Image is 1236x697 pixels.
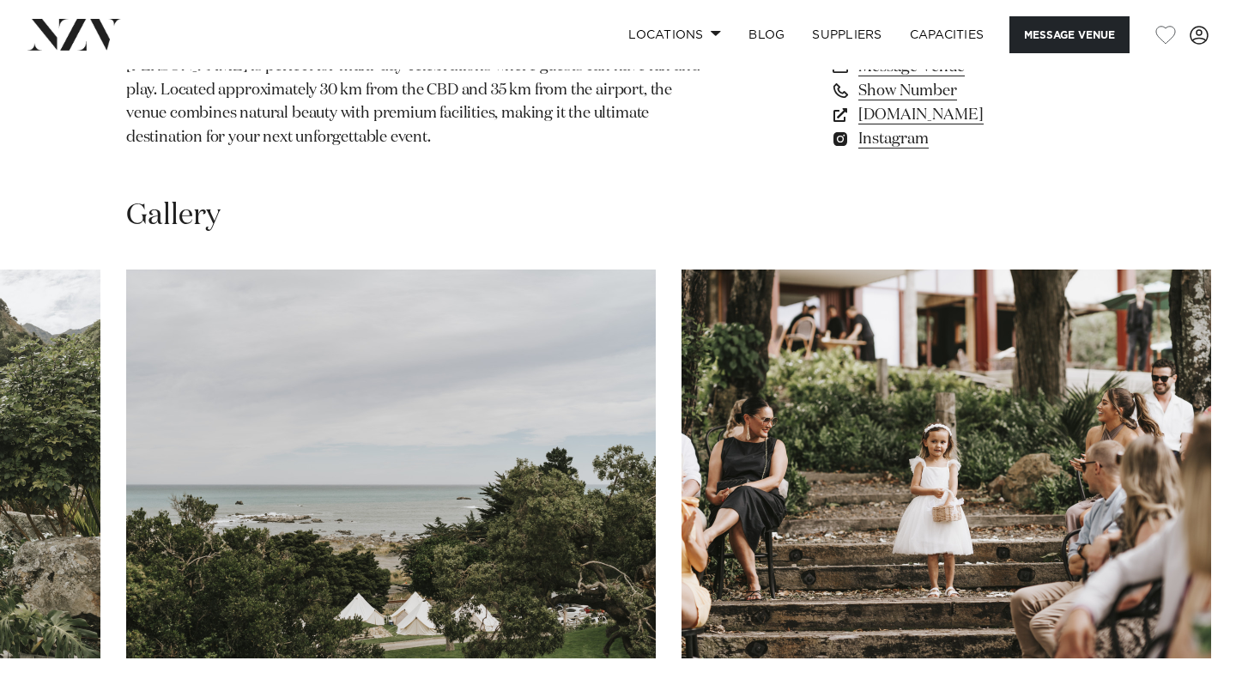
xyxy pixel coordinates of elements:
a: BLOG [735,16,798,53]
a: SUPPLIERS [798,16,895,53]
a: Capacities [896,16,998,53]
swiper-slide: 9 / 29 [682,270,1211,658]
button: Message Venue [1009,16,1130,53]
img: nzv-logo.png [27,19,121,50]
swiper-slide: 8 / 29 [126,270,656,658]
a: Instagram [830,126,1110,150]
a: Show Number [830,78,1110,102]
h2: Gallery [126,197,221,235]
a: Locations [615,16,735,53]
a: [DOMAIN_NAME] [830,102,1110,126]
